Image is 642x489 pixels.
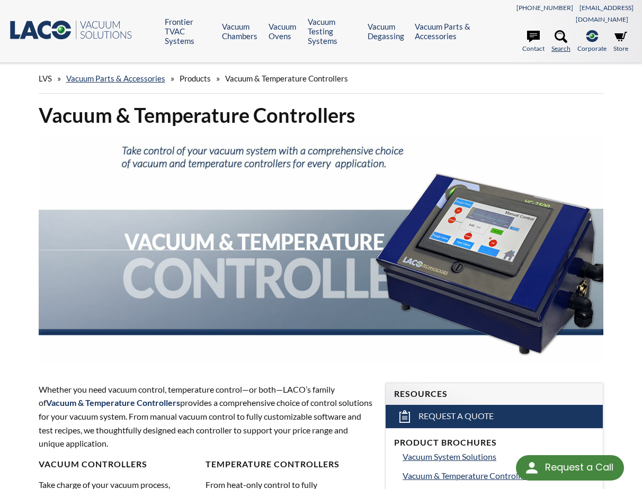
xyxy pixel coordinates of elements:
h1: Vacuum & Temperature Controllers [39,102,604,128]
span: Vacuum & Temperature Controllers [403,470,531,481]
a: Vacuum Parts & Accessories [415,22,475,41]
span: Corporate [577,43,607,53]
a: Frontier TVAC Systems [165,17,214,46]
a: Contact [522,30,545,53]
a: [PHONE_NUMBER] [516,4,573,12]
span: Vacuum System Solutions [403,451,496,461]
p: Whether you need vacuum control, temperature control—or both—LACO’s family of provides a comprehe... [39,383,372,450]
span: Products [180,74,211,83]
a: Request a Quote [386,405,603,428]
span: Vacuum & Temperature Controllers [225,74,348,83]
a: [EMAIL_ADDRESS][DOMAIN_NAME] [576,4,634,23]
span: LVS [39,74,52,83]
div: Request a Call [545,455,613,479]
h4: Resources [394,388,594,400]
h4: Temperature Controllers [206,459,366,470]
a: Store [613,30,628,53]
a: Vacuum Parts & Accessories [66,74,165,83]
img: round button [523,459,540,476]
a: Vacuum Degassing [368,22,407,41]
a: Vacuum Chambers [222,22,261,41]
h4: Product Brochures [394,437,594,448]
a: Vacuum Ovens [269,22,300,41]
img: Header showing Vacuum & Temp Controller [39,137,604,363]
div: Request a Call [516,455,624,481]
a: Search [551,30,570,53]
h4: Vacuum Controllers [39,459,199,470]
a: Vacuum System Solutions [403,450,594,464]
a: Vacuum & Temperature Controllers [403,469,594,483]
a: Vacuum Testing Systems [308,17,360,46]
span: Request a Quote [418,411,494,422]
div: » » » [39,64,604,94]
strong: Vacuum & Temperature Controllers [46,397,180,408]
